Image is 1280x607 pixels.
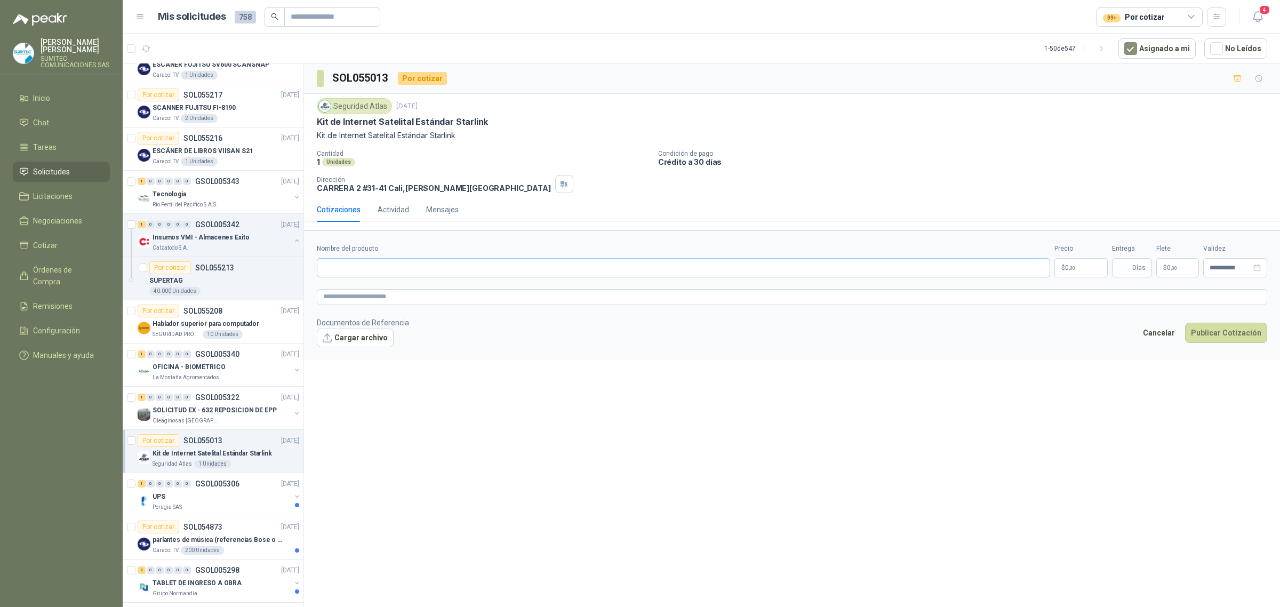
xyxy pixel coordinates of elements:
img: Company Logo [138,192,150,205]
span: Cotizar [33,239,58,251]
label: Nombre del producto [317,244,1050,254]
div: 0 [156,394,164,401]
div: 0 [174,221,182,228]
div: Unidades [322,158,355,166]
span: Negociaciones [33,215,82,227]
p: [DATE] [281,349,299,360]
a: Por cotizarSOL055216[DATE] Company LogoESCÁNER DE LIBROS VIISAN S21Caracol TV1 Unidades [123,127,303,171]
span: Solicitudes [33,166,70,178]
p: GSOL005342 [195,221,239,228]
div: 0 [147,221,155,228]
div: Por cotizar [138,89,179,101]
div: 0 [156,480,164,488]
span: 0 [1167,265,1177,271]
a: Inicio [13,88,110,108]
img: Company Logo [138,365,150,378]
a: 1 0 0 0 0 0 GSOL005343[DATE] Company LogoTecnologiaRio Fertil del Pacífico S.A.S. [138,175,301,209]
label: Validez [1203,244,1267,254]
p: SOL054873 [183,523,222,531]
p: OFICINA - BIOMETRICO [153,362,226,372]
a: Solicitudes [13,162,110,182]
img: Company Logo [138,106,150,118]
div: 1 [138,394,146,401]
p: Calzatodo S.A. [153,244,188,252]
div: 0 [165,480,173,488]
div: 2 Unidades [181,114,218,123]
p: SUMITEC COMUNICACIONES SAS [41,55,110,68]
a: 1 0 0 0 0 0 GSOL005322[DATE] Company LogoSOLICITUD EX - 632 REPOSICION DE EPPOleaginosas [GEOGRAP... [138,391,301,425]
p: $0,00 [1054,258,1108,277]
p: Caracol TV [153,71,179,79]
p: SUPERTAG [149,276,183,286]
p: Grupo Normandía [153,589,197,598]
p: Caracol TV [153,546,179,555]
div: Por cotizar [138,305,179,317]
span: 0 [1065,265,1075,271]
div: 1 Unidades [181,157,218,166]
div: 1 [138,178,146,185]
p: Condición de pago [658,150,1276,157]
h3: SOL055013 [332,70,389,86]
p: Cantidad [317,150,650,157]
p: SOL055217 [183,91,222,99]
a: Configuración [13,321,110,341]
span: Remisiones [33,300,73,312]
p: Caracol TV [153,157,179,166]
p: [PERSON_NAME] [PERSON_NAME] [41,38,110,53]
p: Seguridad Atlas [153,460,192,468]
p: 1 [317,157,320,166]
p: SCANNER FUJITSU FI-8190 [153,103,236,113]
div: 0 [165,566,173,574]
div: Actividad [378,204,409,215]
p: [DATE] [281,90,299,100]
span: Órdenes de Compra [33,264,100,287]
p: SEGURIDAD PROVISER LTDA [153,330,201,339]
div: Mensajes [426,204,459,215]
p: TABLET DE INGRESO A OBRA [153,578,242,588]
p: [DATE] [281,436,299,446]
a: Tareas [13,137,110,157]
div: Por cotizar [149,261,191,274]
div: 40.000 Unidades [149,287,201,295]
p: ESCANER FUJITSU SV600 SCANSNAP [153,60,269,70]
div: 1 Unidades [194,460,231,468]
div: Por cotizar [138,434,179,447]
div: 0 [156,566,164,574]
img: Company Logo [13,43,34,63]
button: Cargar archivo [317,329,394,348]
div: Por cotizar [398,72,447,85]
div: 0 [183,350,191,358]
div: 0 [165,221,173,228]
div: 200 Unidades [181,546,224,555]
a: Negociaciones [13,211,110,231]
p: parlantes de música (referencias Bose o Alexa) CON MARCACION 1 LOGO (Mas datos en el adjunto) [153,535,285,545]
div: 2 [138,566,146,574]
p: UPS [153,492,165,502]
div: 0 [165,178,173,185]
p: GSOL005298 [195,566,239,574]
div: 0 [174,350,182,358]
a: Por cotizarSOL055208[DATE] Company LogoHablador superior para computadorSEGURIDAD PROVISER LTDA10... [123,300,303,344]
div: 1 [138,221,146,228]
p: [DATE] [281,565,299,576]
div: 0 [174,178,182,185]
p: GSOL005322 [195,394,239,401]
label: Flete [1156,244,1199,254]
div: 1 [138,480,146,488]
p: [DATE] [281,133,299,143]
p: SOL055213 [195,264,234,271]
button: 4 [1248,7,1267,27]
label: Entrega [1112,244,1152,254]
a: Manuales y ayuda [13,345,110,365]
span: ,00 [1069,265,1075,271]
p: [DATE] [281,220,299,230]
button: Cancelar [1137,323,1181,343]
div: 0 [183,221,191,228]
p: $ 0,00 [1156,258,1199,277]
p: Dirección [317,176,551,183]
img: Company Logo [138,581,150,594]
span: Tareas [33,141,57,153]
p: Kit de Internet Satelital Estándar Starlink [317,116,488,127]
img: Company Logo [138,408,150,421]
span: Configuración [33,325,80,337]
